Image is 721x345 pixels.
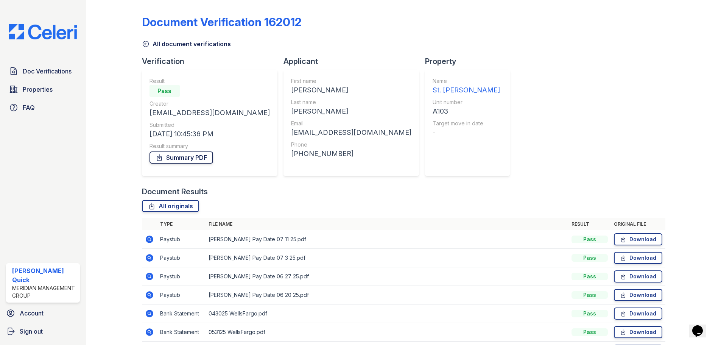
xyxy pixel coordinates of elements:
[23,67,72,76] span: Doc Verifications
[157,249,206,267] td: Paystub
[142,39,231,48] a: All document verifications
[20,327,43,336] span: Sign out
[149,85,180,97] div: Pass
[157,286,206,304] td: Paystub
[149,151,213,164] a: Summary PDF
[614,308,662,320] a: Download
[291,127,411,138] div: [EMAIL_ADDRESS][DOMAIN_NAME]
[572,254,608,262] div: Pass
[291,120,411,127] div: Email
[20,309,44,318] span: Account
[572,328,608,336] div: Pass
[206,249,568,267] td: [PERSON_NAME] Pay Date 07 3 25.pdf
[3,24,83,39] img: CE_Logo_Blue-a8612792a0a2168367f1c8372b55b34899dd931a85d93a1a3d3e32e68fde9ad4.png
[6,64,80,79] a: Doc Verifications
[6,100,80,115] a: FAQ
[433,98,500,106] div: Unit number
[142,200,199,212] a: All originals
[157,230,206,249] td: Paystub
[157,323,206,342] td: Bank Statement
[149,108,270,118] div: [EMAIL_ADDRESS][DOMAIN_NAME]
[149,129,270,139] div: [DATE] 10:45:36 PM
[142,15,302,29] div: Document Verification 162012
[206,267,568,286] td: [PERSON_NAME] Pay Date 06 27 25.pdf
[23,85,53,94] span: Properties
[572,273,608,280] div: Pass
[614,326,662,338] a: Download
[611,218,665,230] th: Original file
[283,56,425,67] div: Applicant
[433,77,500,95] a: Name St. [PERSON_NAME]
[157,304,206,323] td: Bank Statement
[614,252,662,264] a: Download
[425,56,516,67] div: Property
[689,315,713,337] iframe: chat widget
[12,284,77,300] div: Meridian Management Group
[572,236,608,243] div: Pass
[149,121,270,129] div: Submitted
[291,85,411,95] div: [PERSON_NAME]
[614,233,662,245] a: Download
[149,100,270,108] div: Creator
[572,310,608,317] div: Pass
[206,218,568,230] th: File name
[206,304,568,323] td: 043025 WellsFargo.pdf
[614,270,662,283] a: Download
[206,286,568,304] td: [PERSON_NAME] Pay Date 06 20 25.pdf
[433,127,500,138] div: -
[149,142,270,150] div: Result summary
[142,186,208,197] div: Document Results
[291,141,411,148] div: Phone
[149,77,270,85] div: Result
[433,120,500,127] div: Target move in date
[291,98,411,106] div: Last name
[206,323,568,342] td: 053125 WellsFargo.pdf
[3,324,83,339] a: Sign out
[291,148,411,159] div: [PHONE_NUMBER]
[6,82,80,97] a: Properties
[157,267,206,286] td: Paystub
[568,218,611,230] th: Result
[433,106,500,117] div: A103
[433,85,500,95] div: St. [PERSON_NAME]
[291,77,411,85] div: First name
[614,289,662,301] a: Download
[572,291,608,299] div: Pass
[291,106,411,117] div: [PERSON_NAME]
[206,230,568,249] td: [PERSON_NAME] Pay Date 07 11 25.pdf
[3,306,83,321] a: Account
[433,77,500,85] div: Name
[23,103,35,112] span: FAQ
[12,266,77,284] div: [PERSON_NAME] Quick
[142,56,283,67] div: Verification
[157,218,206,230] th: Type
